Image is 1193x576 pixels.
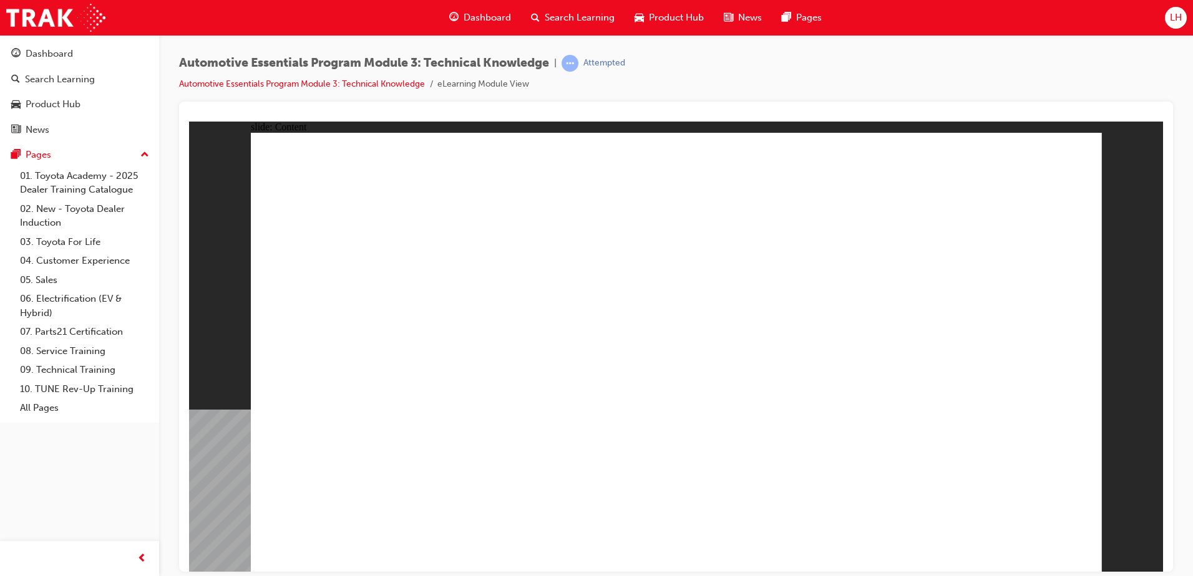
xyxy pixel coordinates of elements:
[26,123,49,137] div: News
[15,166,154,199] a: 01. Toyota Academy - 2025 Dealer Training Catalogue
[449,10,459,26] span: guage-icon
[635,10,644,26] span: car-icon
[11,150,21,161] span: pages-icon
[464,11,511,25] span: Dashboard
[15,360,154,380] a: 09. Technical Training
[15,398,154,418] a: All Pages
[772,5,832,31] a: pages-iconPages
[782,10,791,26] span: pages-icon
[15,233,154,252] a: 03. Toyota For Life
[5,118,154,142] a: News
[15,251,154,271] a: 04. Customer Experience
[5,40,154,143] button: DashboardSearch LearningProduct HubNews
[179,56,549,70] span: Automotive Essentials Program Module 3: Technical Knowledge
[26,97,80,112] div: Product Hub
[15,289,154,322] a: 06. Electrification (EV & Hybrid)
[583,57,625,69] div: Attempted
[714,5,772,31] a: news-iconNews
[545,11,615,25] span: Search Learning
[11,99,21,110] span: car-icon
[11,49,21,60] span: guage-icon
[15,322,154,342] a: 07. Parts21 Certification
[562,55,578,72] span: learningRecordVerb_ATTEMPT-icon
[26,148,51,162] div: Pages
[796,11,822,25] span: Pages
[179,79,425,89] a: Automotive Essentials Program Module 3: Technical Knowledge
[15,199,154,233] a: 02. New - Toyota Dealer Induction
[6,4,105,32] img: Trak
[625,5,714,31] a: car-iconProduct Hub
[649,11,704,25] span: Product Hub
[439,5,521,31] a: guage-iconDashboard
[437,77,529,92] li: eLearning Module View
[15,271,154,290] a: 05. Sales
[140,147,149,163] span: up-icon
[5,143,154,166] button: Pages
[15,342,154,361] a: 08. Service Training
[5,68,154,91] a: Search Learning
[15,380,154,399] a: 10. TUNE Rev-Up Training
[5,42,154,65] a: Dashboard
[521,5,625,31] a: search-iconSearch Learning
[1170,11,1182,25] span: LH
[11,125,21,136] span: news-icon
[554,56,557,70] span: |
[26,47,73,61] div: Dashboard
[137,551,147,567] span: prev-icon
[1165,7,1187,29] button: LH
[5,93,154,116] a: Product Hub
[25,72,95,87] div: Search Learning
[11,74,20,85] span: search-icon
[738,11,762,25] span: News
[531,10,540,26] span: search-icon
[724,10,733,26] span: news-icon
